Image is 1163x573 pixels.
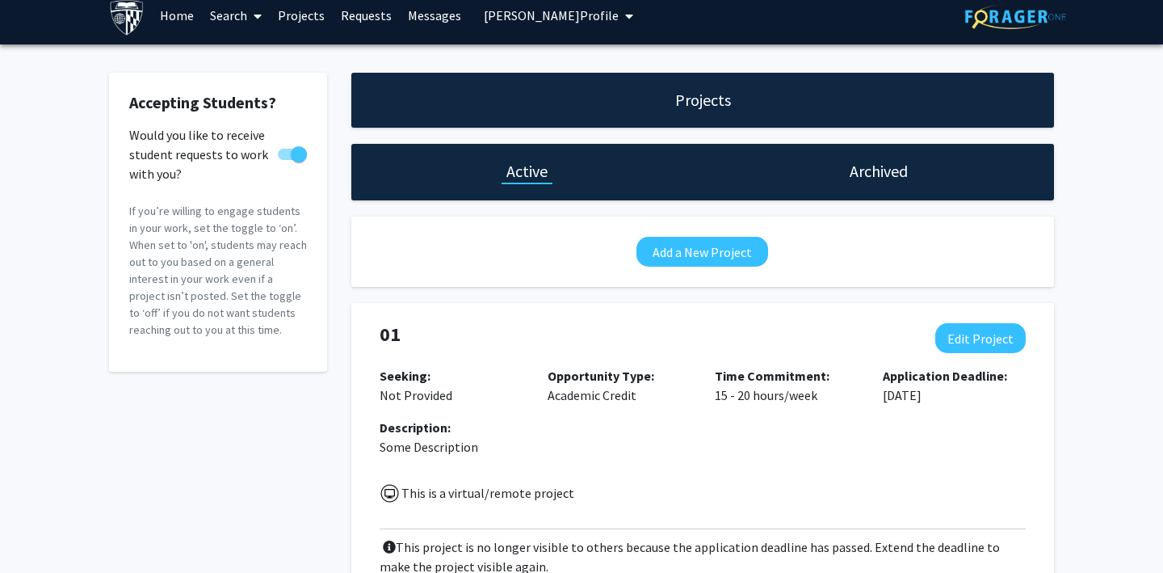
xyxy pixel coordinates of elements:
[380,366,523,405] p: Not Provided
[935,323,1026,353] button: Edit Project
[548,368,654,384] b: Opportunity Type:
[883,366,1027,405] p: [DATE]
[636,237,768,267] button: Add a New Project
[380,323,909,347] h4: 01
[380,418,1026,437] div: Description:
[129,125,271,183] span: Would you like to receive student requests to work with you?
[965,4,1066,29] img: ForagerOne Logo
[883,368,1007,384] b: Application Deadline:
[12,500,69,561] iframe: Chat
[506,160,548,183] h1: Active
[129,93,307,112] h2: Accepting Students?
[400,485,574,501] span: This is a virtual/remote project
[380,437,1026,457] p: Some Description
[548,366,691,405] p: Academic Credit
[129,203,307,339] p: If you’re willing to engage students in your work, set the toggle to ‘on’. When set to 'on', stud...
[675,89,731,112] h1: Projects
[715,368,829,384] b: Time Commitment:
[484,7,619,23] span: [PERSON_NAME] Profile
[850,160,908,183] h1: Archived
[715,366,859,405] p: 15 - 20 hours/week
[380,368,430,384] b: Seeking:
